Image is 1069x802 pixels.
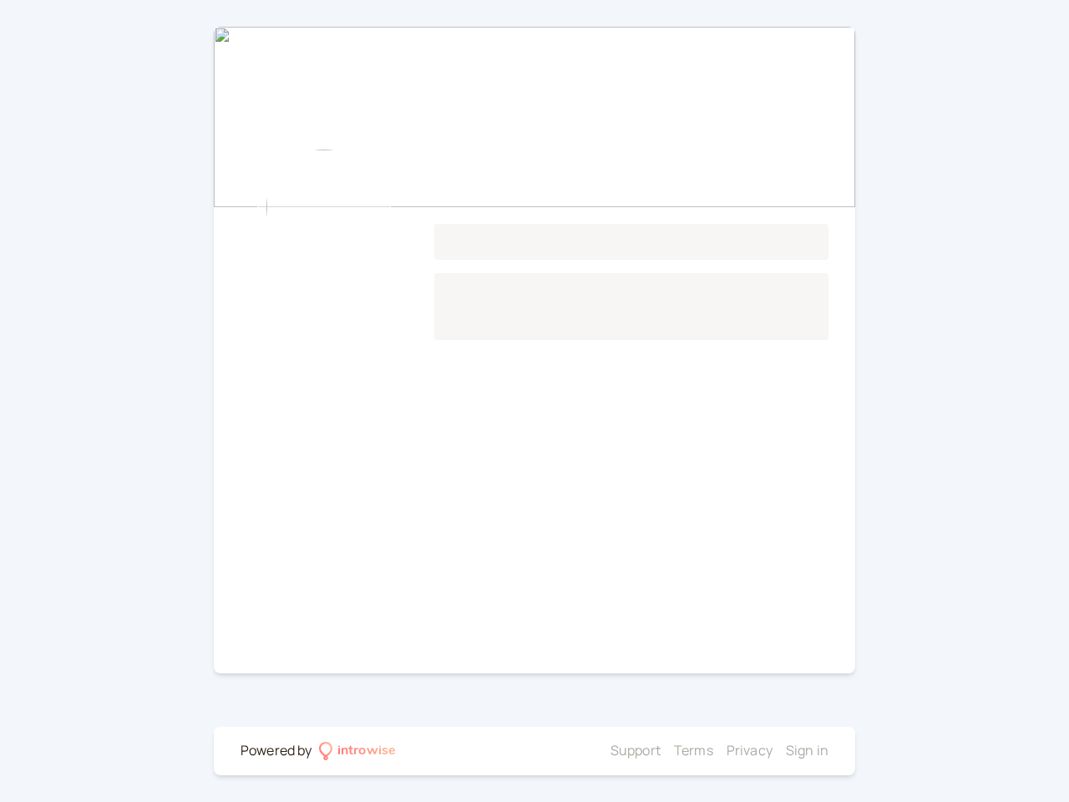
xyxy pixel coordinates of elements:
a: Support [610,741,661,759]
div: introwise [337,740,396,762]
h1: Loading... [434,224,828,260]
a: Terms [674,741,713,759]
a: introwise [319,740,397,762]
a: Privacy [727,741,773,759]
div: Powered by [241,740,312,762]
a: Sign in [786,741,828,759]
